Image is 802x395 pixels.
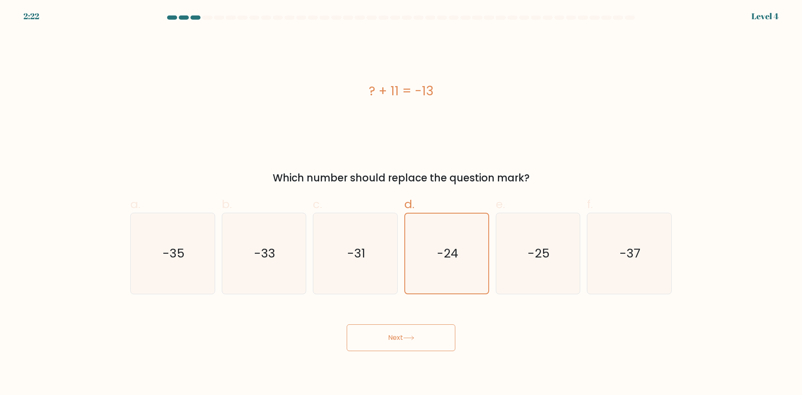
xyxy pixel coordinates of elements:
span: a. [130,196,140,212]
button: Next [347,324,455,351]
text: -25 [528,245,550,262]
div: ? + 11 = -13 [130,82,672,100]
text: -35 [162,245,185,262]
text: -24 [437,245,458,262]
text: -31 [347,245,365,262]
div: 2:22 [23,10,39,23]
span: f. [587,196,593,212]
span: b. [222,196,232,212]
text: -37 [620,245,641,262]
span: c. [313,196,322,212]
span: e. [496,196,505,212]
text: -33 [254,245,275,262]
div: Level 4 [751,10,779,23]
span: d. [404,196,414,212]
div: Which number should replace the question mark? [135,171,667,186]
